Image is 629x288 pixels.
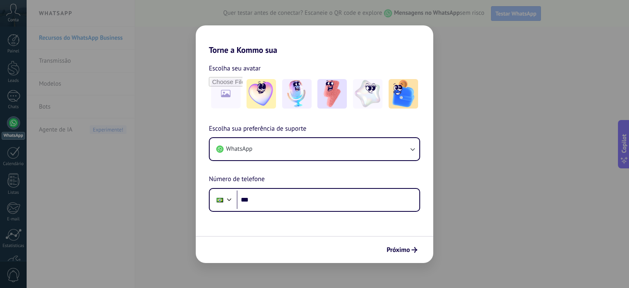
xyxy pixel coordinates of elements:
span: Próximo [387,247,410,253]
span: Número de telefone [209,174,265,185]
img: -5.jpeg [389,79,418,109]
span: Escolha seu avatar [209,63,261,74]
h2: Torne a Kommo sua [196,25,433,55]
img: -4.jpeg [353,79,382,109]
span: Escolha sua preferência de suporte [209,124,306,134]
button: Próximo [383,243,421,257]
button: WhatsApp [210,138,419,160]
span: WhatsApp [226,145,252,153]
div: Brazil: + 55 [212,191,228,209]
img: -2.jpeg [282,79,312,109]
img: -1.jpeg [247,79,276,109]
img: -3.jpeg [317,79,347,109]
